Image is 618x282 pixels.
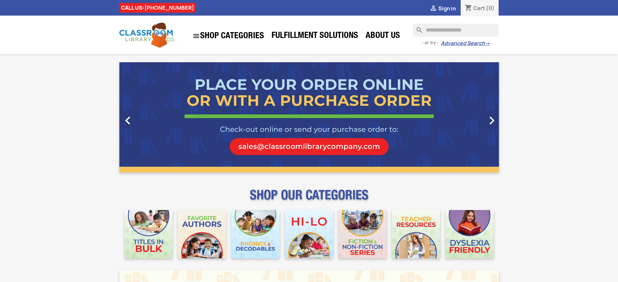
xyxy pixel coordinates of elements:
a: Previous [119,62,176,172]
img: Classroom Library Company [119,23,175,48]
ul: Carousel container [119,62,499,172]
i: search [413,24,421,31]
span: (0) [486,5,495,12]
a: [PHONE_NUMBER] [144,4,194,11]
i: shopping_cart [465,5,472,12]
img: CLC_Dyslexia_Mobile.jpg [445,210,494,258]
a: Fulfillment Solutions [268,30,361,43]
img: CLC_Favorite_Authors_Mobile.jpg [178,210,226,258]
img: CLC_Fiction_Nonfiction_Mobile.jpg [338,210,387,258]
i:  [120,112,136,129]
div: CALL US: [119,3,196,13]
a: About Us [362,30,403,43]
a: Advanced Search→ [441,40,490,47]
a:  Sign in [430,5,456,12]
span: Sign in [438,5,456,12]
i:  [484,112,500,129]
img: CLC_Bulk_Mobile.jpg [125,210,173,258]
a: SHOP CATEGORIES [189,29,267,43]
img: CLC_Phonics_And_Decodables_Mobile.jpg [231,210,280,258]
p: SHOP OUR CATEGORIES [119,193,499,205]
i:  [192,32,200,40]
img: CLC_Teacher_Resources_Mobile.jpg [392,210,440,258]
input: Search [413,24,499,37]
a: Next [442,62,499,172]
span: - or try - [422,40,441,46]
img: CLC_HiLo_Mobile.jpg [285,210,333,258]
i:  [430,5,437,13]
span: → [485,40,490,47]
span: Cart [473,5,485,12]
